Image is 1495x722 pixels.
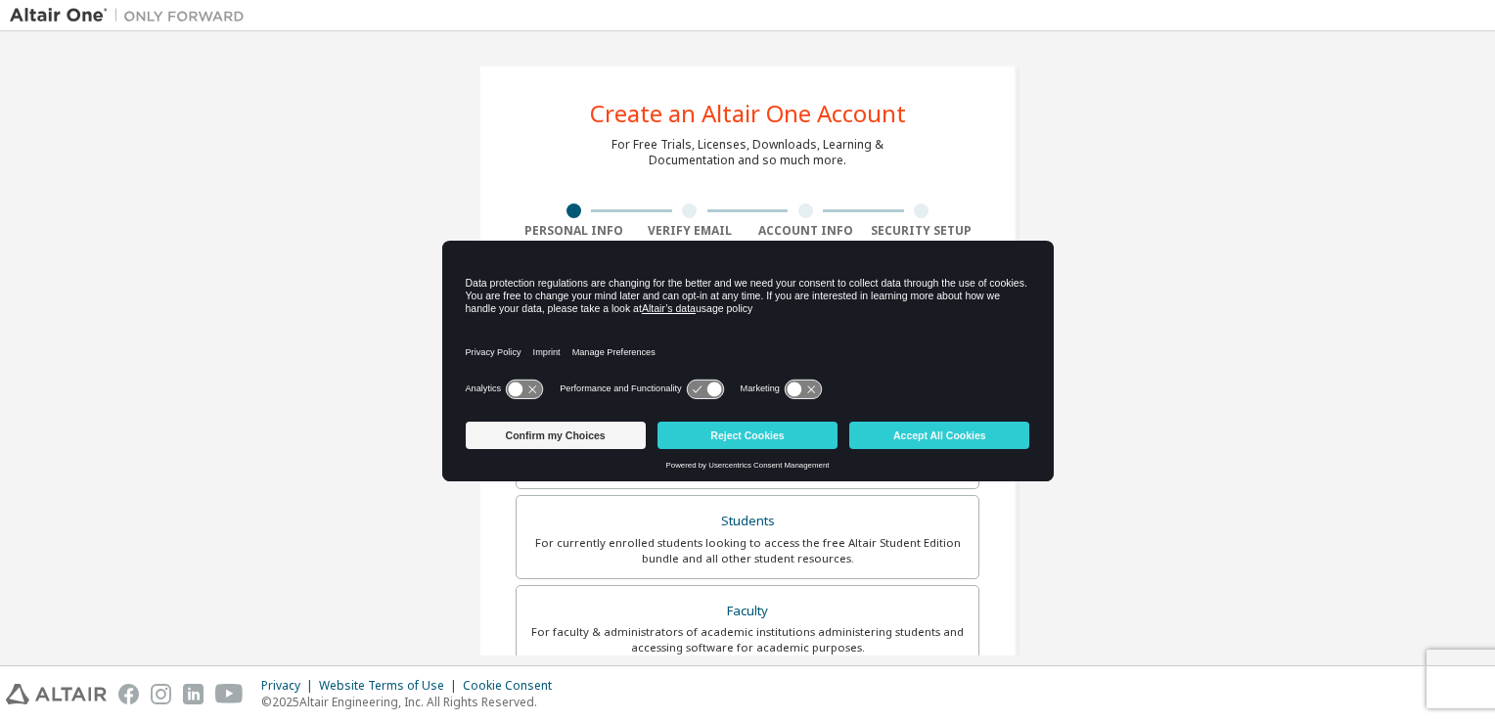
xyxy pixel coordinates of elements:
[261,694,564,710] p: © 2025 Altair Engineering, Inc. All Rights Reserved.
[151,684,171,704] img: instagram.svg
[612,137,883,168] div: For Free Trials, Licenses, Downloads, Learning & Documentation and so much more.
[215,684,244,704] img: youtube.svg
[118,684,139,704] img: facebook.svg
[516,223,632,239] div: Personal Info
[261,678,319,694] div: Privacy
[528,508,967,535] div: Students
[528,598,967,625] div: Faculty
[319,678,463,694] div: Website Terms of Use
[528,624,967,655] div: For faculty & administrators of academic institutions administering students and accessing softwa...
[183,684,204,704] img: linkedin.svg
[10,6,254,25] img: Altair One
[864,223,980,239] div: Security Setup
[528,535,967,566] div: For currently enrolled students looking to access the free Altair Student Edition bundle and all ...
[463,678,564,694] div: Cookie Consent
[747,223,864,239] div: Account Info
[590,102,906,125] div: Create an Altair One Account
[6,684,107,704] img: altair_logo.svg
[632,223,748,239] div: Verify Email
